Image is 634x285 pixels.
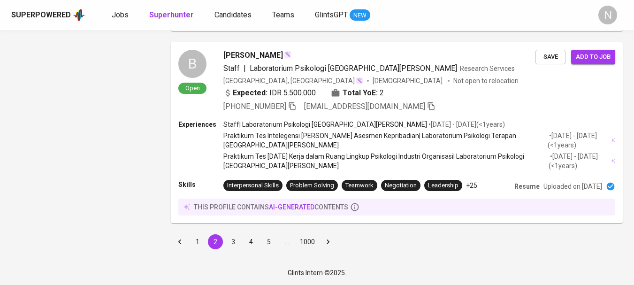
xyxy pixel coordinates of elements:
span: GlintsGPT [315,10,348,19]
button: Go to next page [321,234,336,249]
a: Superhunter [149,9,196,21]
button: Go to page 3 [226,234,241,249]
button: Go to page 5 [261,234,276,249]
p: • [DATE] - [DATE] ( <1 years ) [548,131,609,150]
button: Add to job [571,50,615,64]
span: [PHONE_NUMBER] [223,102,286,111]
div: Negotiation [385,181,417,190]
div: … [279,237,294,246]
p: • [DATE] - [DATE] ( <1 years ) [427,120,505,129]
span: NEW [350,11,370,20]
div: Superpowered [11,10,71,21]
span: 2 [380,87,384,99]
b: Superhunter [149,10,194,19]
span: Jobs [112,10,129,19]
p: Praktikum Tes [DATE] Kerja dalam Ruang Lingkup Psikologi Industri Organisasi | Laboratorium Psiko... [223,152,549,170]
div: N [598,6,617,24]
span: Open [182,84,204,92]
span: Staff [223,64,240,73]
p: Staff | Laboratorium Psikologi [GEOGRAPHIC_DATA][PERSON_NAME] [223,120,427,129]
span: Save [540,52,561,62]
a: Superpoweredapp logo [11,8,85,22]
button: Go to page 1000 [297,234,318,249]
p: Uploaded on [DATE] [543,182,602,191]
div: Leadership [428,181,458,190]
span: [EMAIL_ADDRESS][DOMAIN_NAME] [304,102,425,111]
p: Not open to relocation [453,76,519,85]
img: magic_wand.svg [284,51,291,58]
a: Teams [272,9,296,21]
b: Expected: [233,87,267,99]
span: Laboratorium Psikologi [GEOGRAPHIC_DATA][PERSON_NAME] [250,64,457,73]
nav: pagination navigation [171,234,337,249]
img: app logo [73,8,85,22]
a: BOpen[PERSON_NAME]Staff|Laboratorium Psikologi [GEOGRAPHIC_DATA][PERSON_NAME]Research Services[GE... [171,42,623,223]
div: Teamwork [345,181,374,190]
button: Go to page 1 [190,234,205,249]
div: [GEOGRAPHIC_DATA], [GEOGRAPHIC_DATA] [223,76,363,85]
span: Candidates [214,10,252,19]
b: Total YoE: [343,87,378,99]
button: page 2 [208,234,223,249]
a: Candidates [214,9,253,21]
span: [PERSON_NAME] [223,50,283,61]
button: Save [535,50,565,64]
span: AI-generated [269,203,314,211]
div: Interpersonal Skills [227,181,279,190]
button: Go to page 4 [244,234,259,249]
p: • [DATE] - [DATE] ( <1 years ) [549,152,609,170]
p: Experiences [178,120,223,129]
p: this profile contains contents [194,202,348,212]
span: Teams [272,10,294,19]
p: Praktikum Tes Intelegensi [PERSON_NAME] Asesmen Kepribadian | Laboratorium Psikologi Terapan [GEO... [223,131,548,150]
img: magic_wand.svg [356,77,363,85]
div: B [178,50,206,78]
span: | [244,63,246,74]
span: [DEMOGRAPHIC_DATA] [373,76,444,85]
button: Go to previous page [172,234,187,249]
span: Add to job [576,52,611,62]
p: +25 [466,181,477,190]
div: IDR 5.500.000 [223,87,316,99]
a: GlintsGPT NEW [315,9,370,21]
a: Jobs [112,9,130,21]
div: Problem Solving [290,181,334,190]
p: Skills [178,180,223,189]
p: Resume [514,182,540,191]
span: Research Services [460,65,515,72]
